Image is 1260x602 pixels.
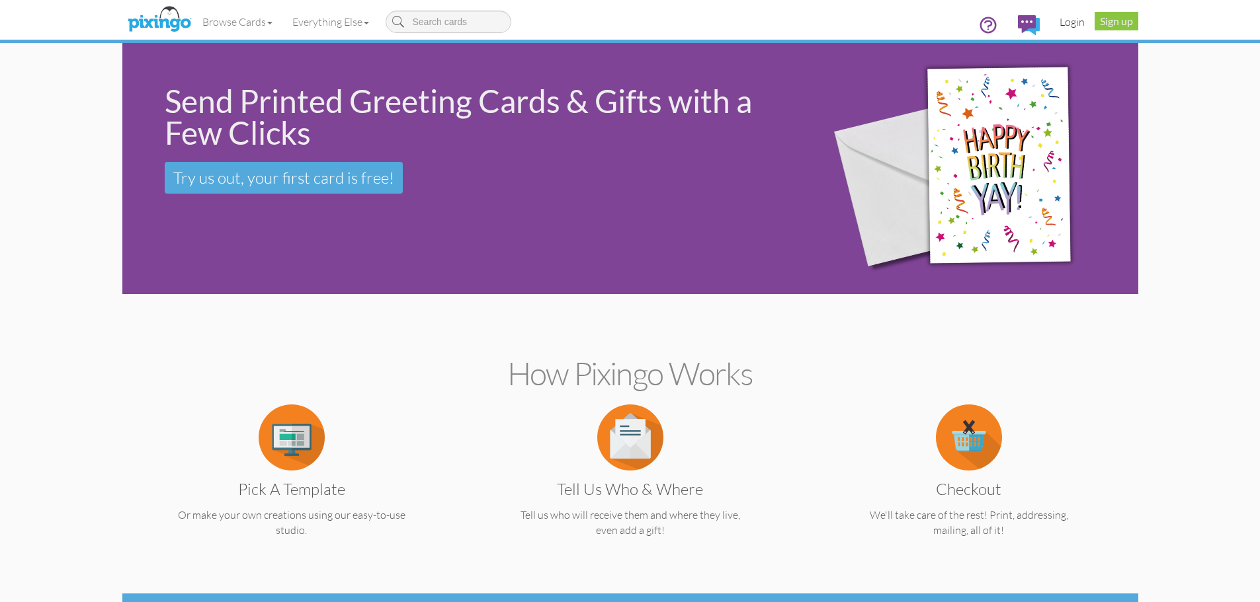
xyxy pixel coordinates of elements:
a: Tell us Who & Where Tell us who will receive them and where they live, even add a gift! [487,430,774,538]
h3: Pick a Template [158,480,425,498]
p: We'll take care of the rest! Print, addressing, mailing, all of it! [825,508,1113,538]
img: item.alt [597,404,663,470]
img: 942c5090-71ba-4bfc-9a92-ca782dcda692.png [810,24,1130,313]
div: Send Printed Greeting Cards & Gifts with a Few Clicks [165,85,789,149]
h3: Tell us Who & Where [497,480,764,498]
a: Everything Else [282,5,379,38]
p: Tell us who will receive them and where they live, even add a gift! [487,508,774,538]
img: comments.svg [1018,15,1040,35]
a: Try us out, your first card is free! [165,162,403,194]
a: Sign up [1095,12,1138,30]
img: item.alt [259,404,325,470]
a: Login [1050,5,1095,38]
input: Search cards [386,11,511,33]
p: Or make your own creations using our easy-to-use studio. [148,508,435,538]
span: Try us out, your first card is free! [173,168,394,188]
img: item.alt [936,404,1002,470]
h2: How Pixingo works [146,356,1115,391]
h3: Checkout [835,480,1103,498]
a: Browse Cards [192,5,282,38]
a: Checkout We'll take care of the rest! Print, addressing, mailing, all of it! [825,430,1113,538]
img: pixingo logo [124,3,194,36]
a: Pick a Template Or make your own creations using our easy-to-use studio. [148,430,435,538]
